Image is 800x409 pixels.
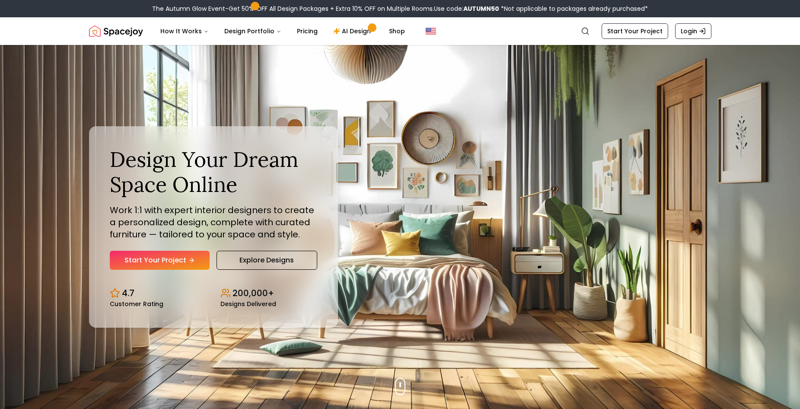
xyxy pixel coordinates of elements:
[426,26,436,36] img: United States
[110,147,317,197] h1: Design Your Dream Space Online
[463,4,499,13] b: AUTUMN50
[110,204,317,240] p: Work 1:1 with expert interior designers to create a personalized design, complete with curated fu...
[89,22,143,40] img: Spacejoy Logo
[153,22,412,40] nav: Main
[122,287,134,299] p: 4.7
[152,4,648,13] div: The Autumn Glow Event-Get 50% OFF All Design Packages + Extra 10% OFF on Multiple Rooms.
[326,22,380,40] a: AI Design
[110,280,317,307] div: Design stats
[217,22,288,40] button: Design Portfolio
[602,23,668,39] a: Start Your Project
[217,251,317,270] a: Explore Designs
[153,22,216,40] button: How It Works
[434,4,499,13] span: Use code:
[220,301,276,307] small: Designs Delivered
[110,251,210,270] a: Start Your Project
[382,22,412,40] a: Shop
[110,301,163,307] small: Customer Rating
[499,4,648,13] span: *Not applicable to packages already purchased*
[89,17,711,45] nav: Global
[675,23,711,39] a: Login
[233,287,274,299] p: 200,000+
[89,22,143,40] a: Spacejoy
[290,22,325,40] a: Pricing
